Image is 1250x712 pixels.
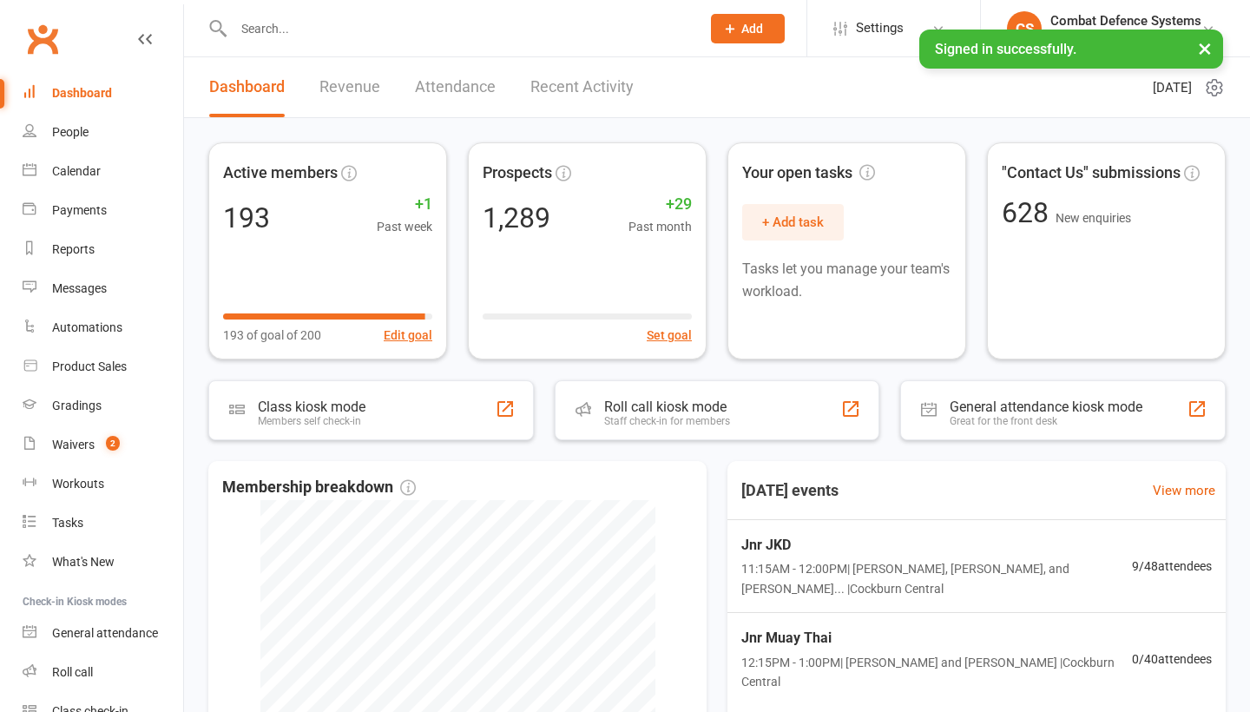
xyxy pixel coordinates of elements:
[856,9,904,48] span: Settings
[52,281,107,295] div: Messages
[604,399,730,415] div: Roll call kiosk mode
[52,626,158,640] div: General attendance
[1132,557,1212,576] span: 9 / 48 attendees
[52,125,89,139] div: People
[1189,30,1220,67] button: ×
[23,230,183,269] a: Reports
[52,555,115,569] div: What's New
[483,204,550,232] div: 1,289
[23,653,183,692] a: Roll call
[384,326,432,345] button: Edit goal
[52,399,102,412] div: Gradings
[1153,77,1192,98] span: [DATE]
[52,359,127,373] div: Product Sales
[23,74,183,113] a: Dashboard
[741,653,1132,692] span: 12:15PM - 1:00PM | [PERSON_NAME] and [PERSON_NAME] | Cockburn Central
[209,57,285,117] a: Dashboard
[23,425,183,465] a: Waivers 2
[23,504,183,543] a: Tasks
[258,415,365,427] div: Members self check-in
[106,436,120,451] span: 2
[23,543,183,582] a: What's New
[711,14,785,43] button: Add
[742,161,875,186] span: Your open tasks
[23,191,183,230] a: Payments
[23,269,183,308] a: Messages
[530,57,634,117] a: Recent Activity
[741,22,763,36] span: Add
[377,192,432,217] span: +1
[52,665,93,679] div: Roll call
[628,217,692,236] span: Past month
[223,161,338,186] span: Active members
[223,204,270,232] div: 193
[52,164,101,178] div: Calendar
[52,477,104,491] div: Workouts
[1007,11,1042,46] div: CS
[727,475,852,506] h3: [DATE] events
[1056,211,1131,225] span: New enquiries
[52,203,107,217] div: Payments
[1132,649,1212,669] span: 0 / 40 attendees
[742,258,951,302] p: Tasks let you manage your team's workload.
[628,192,692,217] span: +29
[1050,13,1201,29] div: Combat Defence Systems
[950,399,1142,415] div: General attendance kiosk mode
[52,516,83,530] div: Tasks
[604,415,730,427] div: Staff check-in for members
[52,438,95,452] div: Waivers
[741,627,1132,649] span: Jnr Muay Thai
[23,308,183,347] a: Automations
[258,399,365,415] div: Class kiosk mode
[23,152,183,191] a: Calendar
[742,204,844,241] button: + Add task
[21,17,64,61] a: Clubworx
[741,534,1132,557] span: Jnr JKD
[1002,161,1181,186] span: "Contact Us" submissions
[23,347,183,386] a: Product Sales
[1002,196,1056,229] span: 628
[935,41,1076,57] span: Signed in successfully.
[23,386,183,425] a: Gradings
[52,86,112,100] div: Dashboard
[483,161,552,186] span: Prospects
[415,57,496,117] a: Attendance
[950,415,1142,427] div: Great for the front desk
[222,475,416,500] span: Membership breakdown
[23,113,183,152] a: People
[52,242,95,256] div: Reports
[377,217,432,236] span: Past week
[228,16,688,41] input: Search...
[52,320,122,334] div: Automations
[223,326,321,345] span: 193 of goal of 200
[23,614,183,653] a: General attendance kiosk mode
[1050,29,1201,44] div: Combat Defence Systems
[319,57,380,117] a: Revenue
[1153,480,1215,501] a: View more
[741,559,1132,598] span: 11:15AM - 12:00PM | [PERSON_NAME], [PERSON_NAME], and [PERSON_NAME]... | Cockburn Central
[647,326,692,345] button: Set goal
[23,465,183,504] a: Workouts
